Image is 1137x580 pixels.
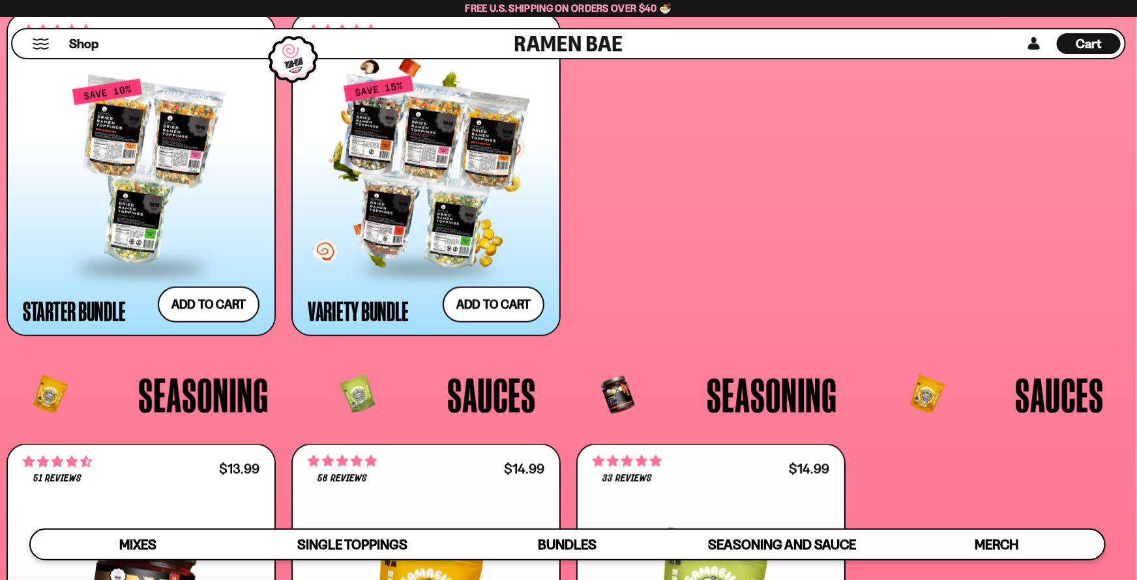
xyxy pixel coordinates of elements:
span: Seasoning and Sauce [708,536,856,553]
span: 51 reviews [33,474,81,484]
div: Starter Bundle [23,299,126,323]
a: Mixes [31,530,245,559]
div: Variety Bundle [308,299,409,323]
a: 4.63 stars 6355 reviews $114.99 Variety Bundle Add to cart [291,12,561,336]
span: 58 reviews [317,474,367,484]
span: 5.00 stars [593,453,662,470]
a: Single Toppings [245,530,460,559]
button: Mobile Menu Trigger [32,38,50,50]
a: Shop [69,33,98,54]
span: Single Toppings [297,536,407,553]
span: Cart [1076,36,1102,51]
span: Mixes [119,536,156,553]
a: Cart [1057,29,1121,58]
span: Sauces [448,371,537,419]
a: 4.71 stars 4845 reviews $69.99 Starter Bundle Add to cart [7,12,276,336]
div: $14.99 [789,463,829,475]
span: 33 reviews [602,474,652,484]
div: $13.99 [219,463,259,475]
span: Free U.S. Shipping on Orders over $40 🍜 [465,2,672,14]
div: $14.99 [504,463,544,475]
a: Bundles [460,530,675,559]
span: 4.71 stars [23,454,92,471]
span: Merch [975,536,1019,553]
span: Seasoning [707,371,837,419]
span: 4.83 stars [308,453,377,470]
span: Seasoning [139,371,269,419]
button: Add to cart [443,287,544,323]
span: Sauces [1016,371,1104,419]
a: Seasoning and Sauce [675,530,889,559]
span: Shop [69,35,98,53]
a: Merch [889,530,1104,559]
button: Add to cart [158,287,259,323]
span: Bundles [538,536,597,553]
